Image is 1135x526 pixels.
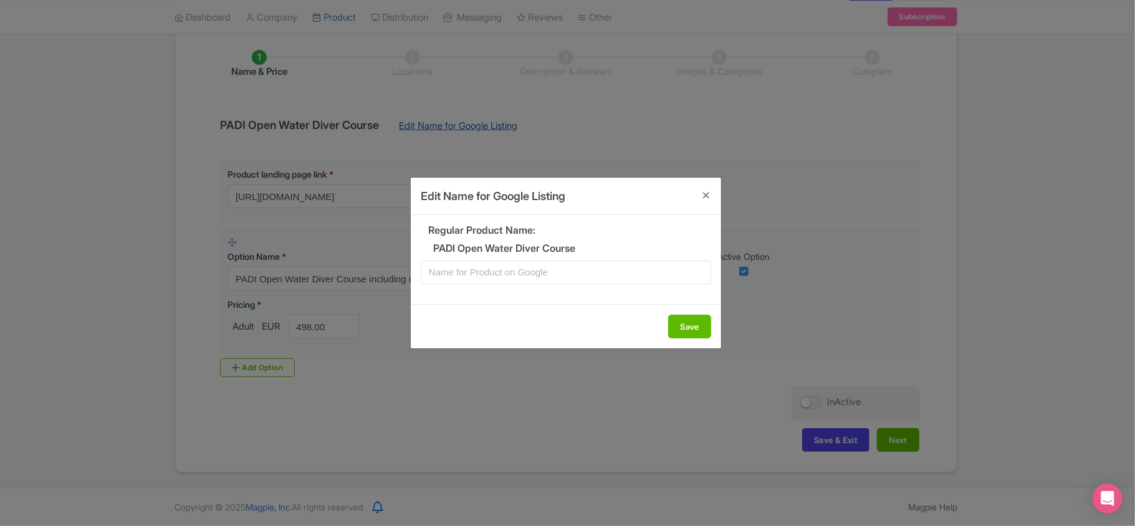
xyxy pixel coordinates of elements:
h5: Regular Product Name: [421,225,711,236]
h4: Edit Name for Google Listing [421,188,565,204]
div: Open Intercom Messenger [1093,484,1123,514]
h5: PADI Open Water Diver Course [421,243,711,254]
button: Save [668,315,711,338]
input: Name for Product on Google [421,261,711,284]
button: Close [691,178,721,213]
